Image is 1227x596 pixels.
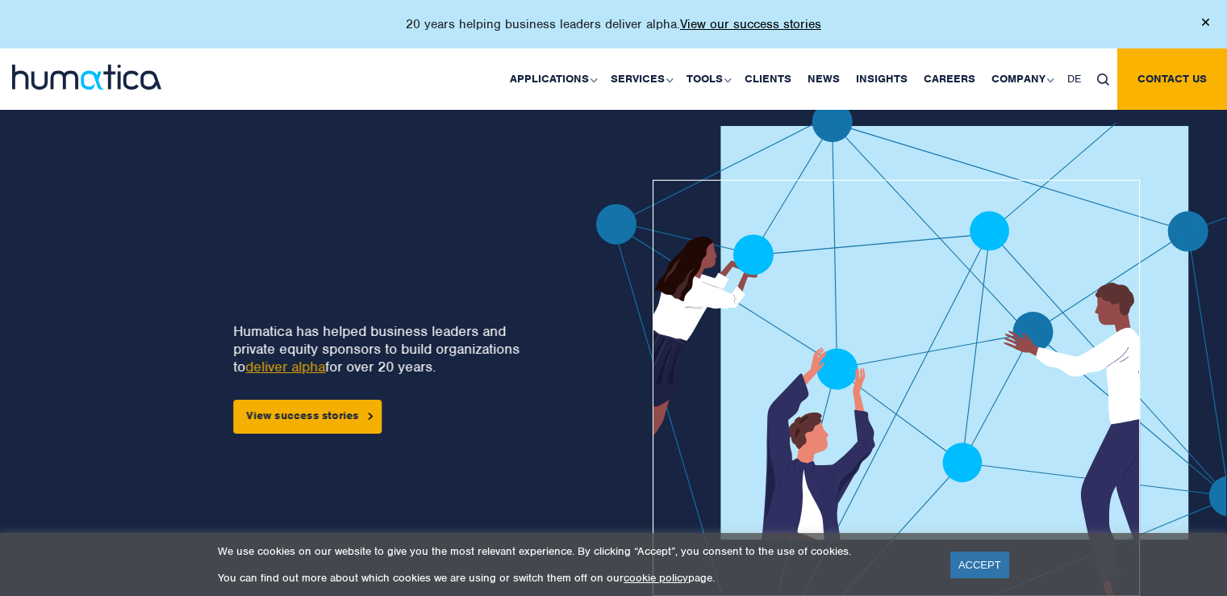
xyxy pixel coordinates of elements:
a: Services [603,48,678,110]
p: Humatica has helped business leaders and private equity sponsors to build organizations to for ov... [234,322,530,376]
a: deliver alpha [246,358,326,376]
span: DE [1067,72,1081,86]
img: arrowicon [369,413,374,420]
a: Applications [502,48,603,110]
a: Company [983,48,1059,110]
p: 20 years helping business leaders deliver alpha. [406,16,821,32]
a: ACCEPT [950,552,1009,578]
a: Careers [916,48,983,110]
a: News [799,48,848,110]
a: DE [1059,48,1089,110]
a: Tools [678,48,737,110]
img: search_icon [1097,73,1109,86]
p: We use cookies on our website to give you the most relevant experience. By clicking “Accept”, you... [218,544,930,558]
a: Insights [848,48,916,110]
a: Contact us [1117,48,1227,110]
a: cookie policy [624,571,688,585]
img: logo [12,65,161,90]
a: View our success stories [680,16,821,32]
a: View success stories [234,400,382,434]
p: You can find out more about which cookies we are using or switch them off on our page. [218,571,930,585]
a: Clients [737,48,799,110]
